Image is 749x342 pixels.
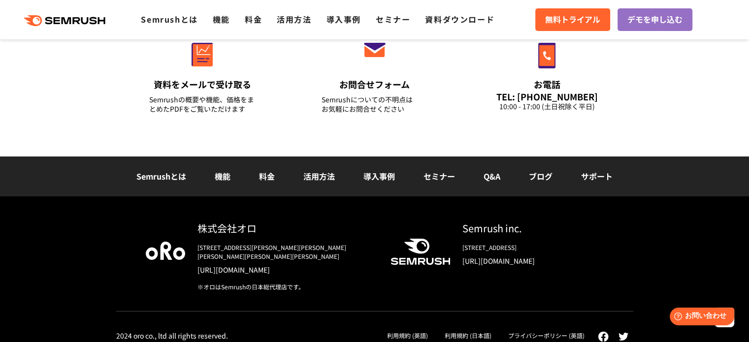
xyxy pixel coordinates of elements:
[462,221,604,235] div: Semrush inc.
[141,13,197,25] a: Semrushとは
[387,331,428,340] a: 利用規約 (英語)
[197,282,375,291] div: ※オロはSemrushの日本総代理店です。
[277,13,311,25] a: 活用方法
[149,95,256,114] div: Semrushの概要や機能、価格をまとめたPDFをご覧いただけます
[363,170,395,182] a: 導入事例
[215,170,230,182] a: 機能
[116,331,228,340] div: 2024 oro co., ltd all rights reserved.
[445,331,491,340] a: 利用規約 (日本語)
[494,91,600,102] div: TEL: [PHONE_NUMBER]
[494,102,600,111] div: 10:00 - 17:00 (土日祝除く平日)
[535,8,610,31] a: 無料トライアル
[627,13,683,26] span: デモを申し込む
[619,333,628,341] img: twitter
[423,170,455,182] a: セミナー
[245,13,262,25] a: 料金
[598,331,609,342] img: facebook
[462,243,604,252] div: [STREET_ADDRESS]
[484,170,500,182] a: Q&A
[529,170,553,182] a: ブログ
[146,242,185,259] img: oro company
[376,13,410,25] a: セミナー
[618,8,692,31] a: デモを申し込む
[197,243,375,261] div: [STREET_ADDRESS][PERSON_NAME][PERSON_NAME][PERSON_NAME][PERSON_NAME][PERSON_NAME]
[213,13,230,25] a: 機能
[545,13,600,26] span: 無料トライアル
[494,78,600,91] div: お電話
[129,22,276,126] a: 資料をメールで受け取る Semrushの概要や機能、価格をまとめたPDFをご覧いただけます
[149,78,256,91] div: 資料をメールで受け取る
[326,13,361,25] a: 導入事例
[661,304,738,331] iframe: Help widget launcher
[259,170,275,182] a: 料金
[508,331,585,340] a: プライバシーポリシー (英語)
[303,170,335,182] a: 活用方法
[425,13,494,25] a: 資料ダウンロード
[301,22,449,126] a: お問合せフォーム Semrushについての不明点はお気軽にお問合せください
[462,256,604,266] a: [URL][DOMAIN_NAME]
[197,265,375,275] a: [URL][DOMAIN_NAME]
[322,95,428,114] div: Semrushについての不明点は お気軽にお問合せください
[136,170,186,182] a: Semrushとは
[197,221,375,235] div: 株式会社オロ
[581,170,613,182] a: サポート
[322,78,428,91] div: お問合せフォーム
